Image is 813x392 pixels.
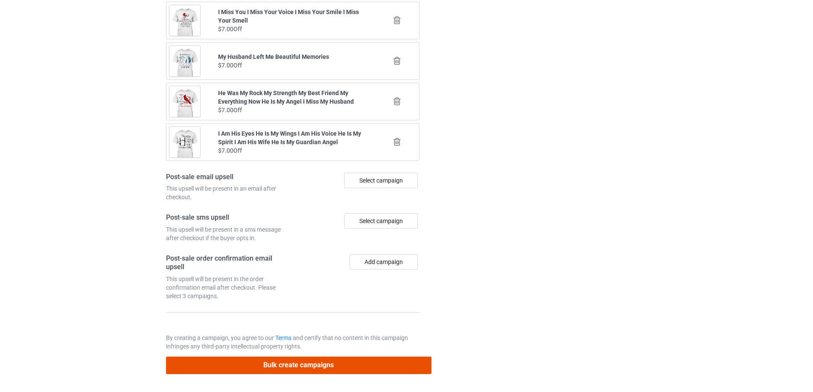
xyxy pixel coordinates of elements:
button: Bulk create campaigns [166,357,431,374]
div: This upsell will be present in an email after checkout. [166,184,290,201]
div: $7.00 Off [218,106,368,114]
div: This upsell will be present in the order confirmation email after checkout. Please select 3 campa... [166,275,290,300]
button: Add campaign [350,254,418,270]
div: $7.00 Off [218,25,368,33]
b: I Miss You I Miss Your Voice I Miss Your Smile I Miss Your Smell [218,9,359,24]
h4: Post-sale email upsell [166,173,290,182]
b: I Am His Eyes He Is My Wings I Am His Voice He Is My Spirit I Am His Wife He Is My Guardian Angel [218,130,361,145]
div: $7.00 Off [218,146,368,155]
div: Select campaign [344,213,418,229]
p: By creating a campaign, you agree to our and certify that no content in this campaign infringes a... [166,334,420,351]
a: Terms [275,334,291,341]
h4: Post-sale order confirmation email upsell [166,254,290,272]
h4: Post-sale sms upsell [166,213,290,222]
div: Select campaign [344,173,418,188]
b: He Was My Rock My Strength My Best Friend My Everything Now He Is My Angel I Miss My Husband [218,90,354,105]
b: My Husband Left Me Beautiful Memories [218,53,329,60]
div: $7.00 Off [218,61,368,70]
div: This upsell will be present in a sms message after checkout if the buyer opts in. [166,225,290,242]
